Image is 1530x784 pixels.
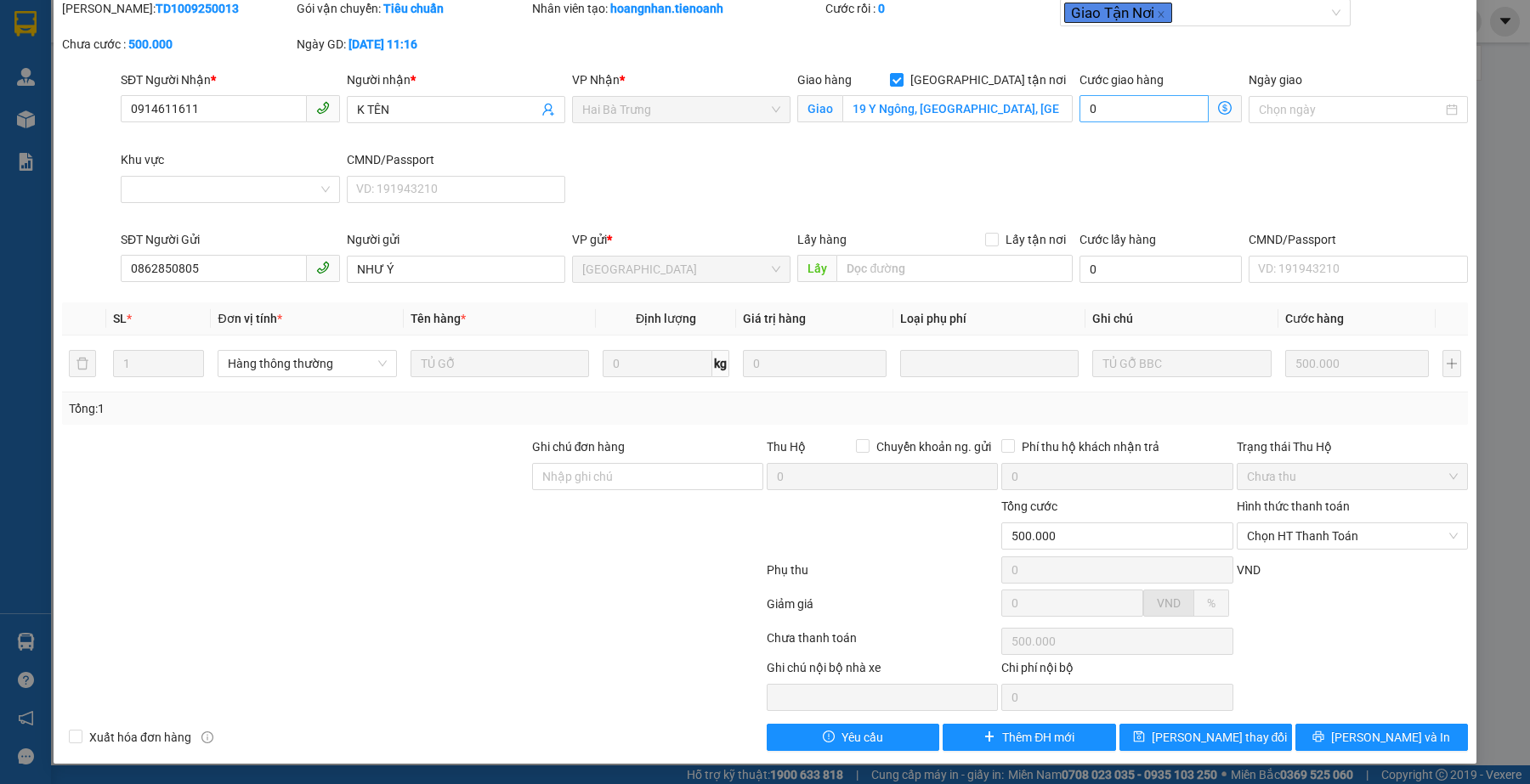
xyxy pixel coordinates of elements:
span: Giao Tận Nơi [1064,3,1172,23]
span: info-circle [201,731,213,743]
b: TD1009250013 [156,2,239,15]
div: Chưa thanh toán [765,629,1000,658]
span: user-add [541,103,555,116]
b: [DATE] 11:16 [348,37,417,51]
b: hoangnhan.tienoanh [610,2,723,15]
div: CMND/Passport [347,150,565,169]
span: phone [316,101,330,115]
input: 0 [743,350,887,377]
div: Người gửi [347,230,565,249]
div: Chưa cước : [62,35,293,54]
span: Giá trị hàng [743,312,806,325]
span: Định lượng [636,312,696,325]
b: 0 [878,2,885,15]
div: SĐT Người Nhận [121,71,339,89]
button: printer[PERSON_NAME] và In [1295,724,1468,751]
label: Ghi chú đơn hàng [532,440,626,454]
div: Ghi chú nội bộ nhà xe [767,658,998,684]
button: exclamation-circleYêu cầu [767,724,939,751]
span: Giao [797,95,842,122]
span: save [1133,730,1145,744]
div: Người nhận [347,71,565,89]
input: Ngày giao [1259,100,1442,119]
span: VND [1237,563,1261,577]
span: Cước hàng [1285,312,1344,325]
input: Giao tận nơi [842,95,1073,122]
span: % [1207,596,1215,610]
th: Ghi chú [1085,302,1278,336]
div: CMND/Passport [1249,230,1467,249]
input: Cước lấy hàng [1079,256,1242,283]
input: Ghi Chú [1092,350,1271,377]
label: Cước lấy hàng [1079,233,1156,246]
span: VND [1157,596,1181,610]
span: [PERSON_NAME] và In [1331,728,1450,747]
span: Thu Hộ [767,440,806,454]
b: 500.000 [128,37,173,51]
div: Tổng: 1 [69,399,591,418]
span: Hàng thông thường [228,351,386,376]
span: dollar-circle [1218,101,1232,115]
span: Chọn HT Thanh Toán [1247,523,1458,549]
label: Cước giao hàng [1079,73,1164,87]
span: Lấy hàng [797,233,847,246]
span: Lấy [797,255,836,282]
span: close [1157,10,1165,19]
button: save[PERSON_NAME] thay đổi [1119,724,1292,751]
span: exclamation-circle [823,730,835,744]
span: Tổng cước [1001,499,1057,513]
span: Tên hàng [411,312,466,325]
input: Ghi chú đơn hàng [532,463,763,490]
th: Loại phụ phí [893,302,1085,336]
span: printer [1312,730,1324,744]
label: Ngày giao [1249,73,1302,87]
div: Phụ thu [765,561,1000,590]
span: plus [983,730,995,744]
span: kg [712,350,729,377]
span: [GEOGRAPHIC_DATA] tận nơi [904,71,1073,89]
div: Chi phí nội bộ [1001,658,1232,684]
span: [PERSON_NAME] thay đổi [1152,728,1288,747]
span: phone [316,261,330,274]
div: VP gửi [572,230,790,249]
input: VD: Bàn, Ghế [411,350,589,377]
span: Xuất hóa đơn hàng [82,728,198,747]
label: Hình thức thanh toán [1237,499,1350,513]
span: SL [113,312,127,325]
span: Chưa thu [1247,464,1458,489]
input: Dọc đường [836,255,1073,282]
span: Lấy tận nơi [999,230,1073,249]
b: Tiêu chuẩn [383,2,444,15]
span: Giao hàng [797,73,852,87]
span: Đơn vị tính [218,312,281,325]
span: Thêm ĐH mới [1002,728,1074,747]
span: Hai Bà Trưng [582,97,780,122]
input: 0 [1285,350,1429,377]
div: Giảm giá [765,595,1000,624]
span: Chuyển khoản ng. gửi [870,437,998,456]
span: Phí thu hộ khách nhận trả [1015,437,1166,456]
button: delete [69,350,96,377]
div: Khu vực [121,150,339,169]
button: plus [1442,350,1461,377]
span: Thủ Đức [582,257,780,282]
div: Ngày GD: [297,35,528,54]
button: plusThêm ĐH mới [943,724,1115,751]
span: Yêu cầu [841,728,883,747]
input: Cước giao hàng [1079,95,1209,122]
div: Trạng thái Thu Hộ [1237,437,1468,456]
div: SĐT Người Gửi [121,230,339,249]
span: VP Nhận [572,73,620,87]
